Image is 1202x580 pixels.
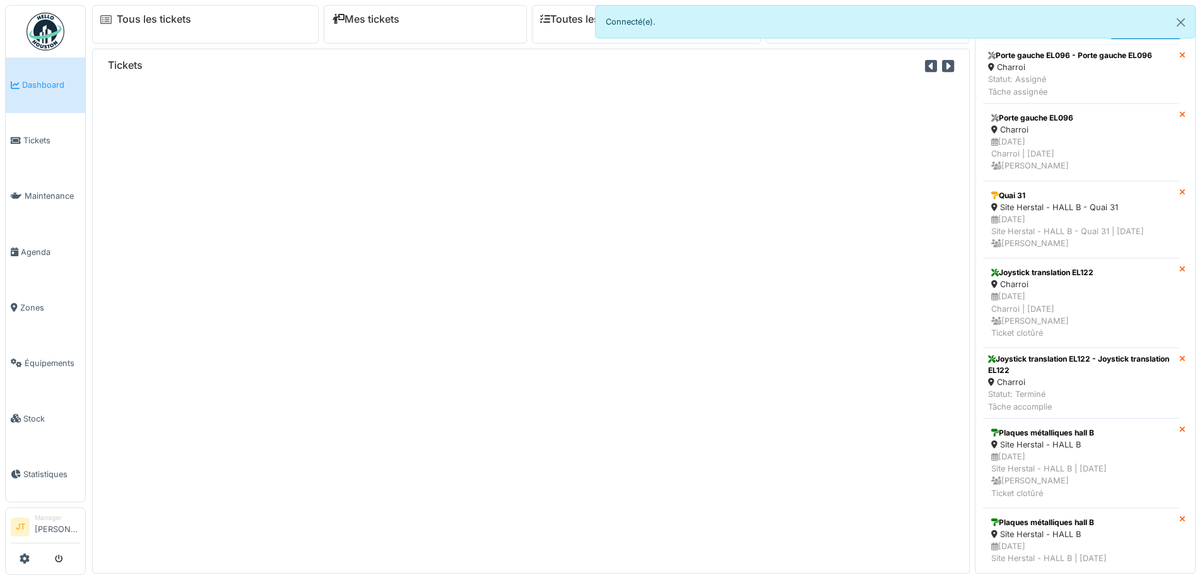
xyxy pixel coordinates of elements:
span: Dashboard [22,79,80,91]
a: Zones [6,280,85,335]
li: [PERSON_NAME] [35,513,80,540]
div: Joystick translation EL122 - Joystick translation EL122 [988,353,1174,376]
a: Porte gauche EL096 Charroi [DATE]Charroi | [DATE] [PERSON_NAME] [983,104,1179,181]
li: JT [11,518,30,536]
span: Zones [20,302,80,314]
div: [DATE] Site Herstal - HALL B | [DATE] [PERSON_NAME] Ticket clotûré [991,451,1171,499]
div: Plaques métalliques hall B [991,427,1171,439]
div: [DATE] Charroi | [DATE] [PERSON_NAME] [991,136,1171,172]
span: Équipements [25,357,80,369]
a: Dashboard [6,57,85,113]
div: Site Herstal - HALL B [991,439,1171,451]
div: Charroi [988,376,1174,388]
a: Porte gauche EL096 - Porte gauche EL096 Charroi Statut: AssignéTâche assignée [983,44,1179,104]
span: Statistiques [23,468,80,480]
a: Maintenance [6,169,85,224]
div: Site Herstal - HALL B [991,528,1171,540]
div: Porte gauche EL096 - Porte gauche EL096 [988,50,1152,61]
div: Statut: Assigné Tâche assignée [988,73,1152,97]
span: Stock [23,413,80,425]
a: Joystick translation EL122 - Joystick translation EL122 Charroi Statut: TerminéTâche accomplie [983,348,1179,418]
h6: Tickets [108,59,143,71]
a: Tickets [6,113,85,169]
div: Charroi [991,278,1171,290]
div: Statut: Terminé Tâche accomplie [988,388,1174,412]
div: Connecté(e). [595,5,1196,38]
div: Joystick translation EL122 [991,267,1171,278]
a: Quai 31 Site Herstal - HALL B - Quai 31 [DATE]Site Herstal - HALL B - Quai 31 | [DATE] [PERSON_NAME] [983,181,1179,259]
span: Maintenance [25,190,80,202]
span: Tickets [23,134,80,146]
a: Plaques métalliques hall B Site Herstal - HALL B [DATE]Site Herstal - HALL B | [DATE] [PERSON_NAM... [983,418,1179,508]
a: Joystick translation EL122 Charroi [DATE]Charroi | [DATE] [PERSON_NAME]Ticket clotûré [983,258,1179,348]
div: Manager [35,513,80,523]
div: [DATE] Charroi | [DATE] [PERSON_NAME] Ticket clotûré [991,290,1171,339]
a: JT Manager[PERSON_NAME] [11,513,80,543]
div: [DATE] Site Herstal - HALL B - Quai 31 | [DATE] [PERSON_NAME] [991,213,1171,250]
div: Site Herstal - HALL B - Quai 31 [991,201,1171,213]
div: Quai 31 [991,190,1171,201]
div: Charroi [988,61,1152,73]
a: Mes tickets [332,13,399,25]
a: Stock [6,391,85,446]
a: Agenda [6,224,85,280]
div: Porte gauche EL096 [991,112,1171,124]
a: Équipements [6,335,85,391]
img: Badge_color-CXgf-gQk.svg [27,13,64,50]
button: Close [1167,6,1195,39]
a: Toutes les tâches [540,13,634,25]
div: Plaques métalliques hall B [991,517,1171,528]
a: Tous les tickets [117,13,191,25]
a: Statistiques [6,446,85,502]
span: Agenda [21,246,80,258]
div: Charroi [991,124,1171,136]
